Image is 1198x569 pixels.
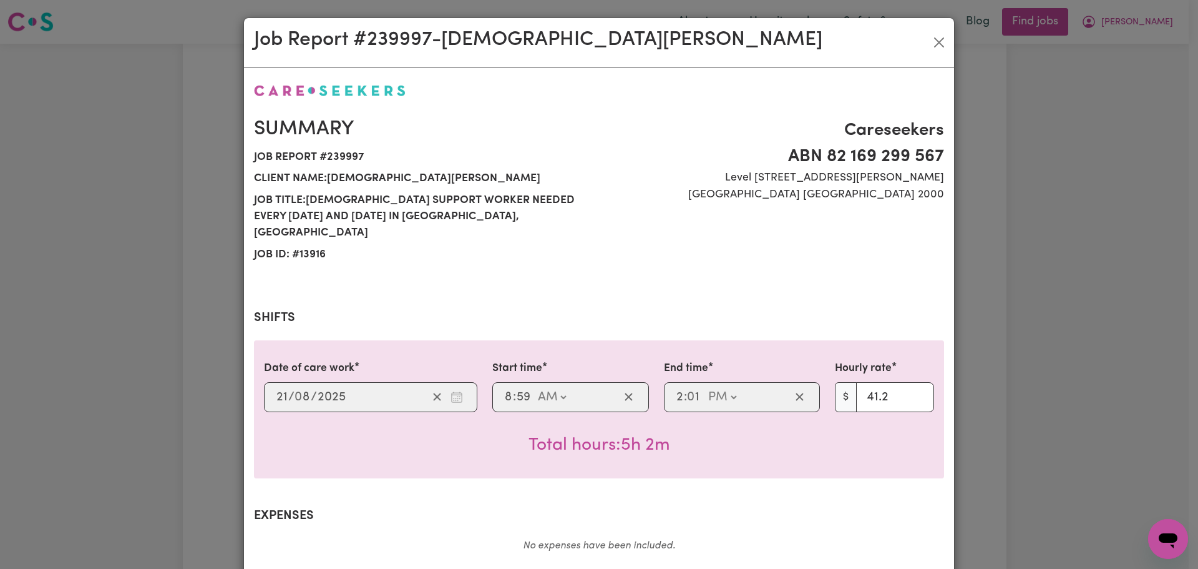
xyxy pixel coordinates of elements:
[516,388,532,407] input: --
[835,382,857,412] span: $
[447,388,467,407] button: Enter the date of care work
[254,310,944,325] h2: Shifts
[835,360,892,377] label: Hourly rate
[311,390,317,404] span: /
[504,388,513,407] input: --
[254,190,592,244] span: Job title: [DEMOGRAPHIC_DATA] Support Worker Needed Every [DATE] And [DATE] In [GEOGRAPHIC_DATA],...
[254,244,592,265] span: Job ID: # 13916
[254,28,822,52] h2: Job Report # 239997 - [DEMOGRAPHIC_DATA][PERSON_NAME]
[664,360,708,377] label: End time
[688,388,703,407] input: --
[687,391,694,403] span: 0
[254,508,944,523] h2: Expenses
[254,117,592,141] h2: Summary
[513,390,516,404] span: :
[523,541,675,551] em: No expenses have been included.
[606,170,944,186] span: Level [STREET_ADDRESS][PERSON_NAME]
[492,360,542,377] label: Start time
[254,168,592,189] span: Client name: [DEMOGRAPHIC_DATA][PERSON_NAME]
[528,437,670,454] span: Total hours worked: 5 hours 2 minutes
[929,32,949,52] button: Close
[254,147,592,168] span: Job report # 239997
[676,388,684,407] input: --
[606,117,944,144] span: Careseekers
[684,390,687,404] span: :
[254,85,406,96] img: Careseekers logo
[264,360,354,377] label: Date of care work
[288,390,295,404] span: /
[427,388,447,407] button: Clear date
[295,391,302,403] span: 0
[317,388,346,407] input: ----
[606,187,944,203] span: [GEOGRAPHIC_DATA] [GEOGRAPHIC_DATA] 2000
[1148,519,1188,559] iframe: Button to launch messaging window
[295,388,311,407] input: --
[276,388,288,407] input: --
[606,144,944,170] span: ABN 82 169 299 567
